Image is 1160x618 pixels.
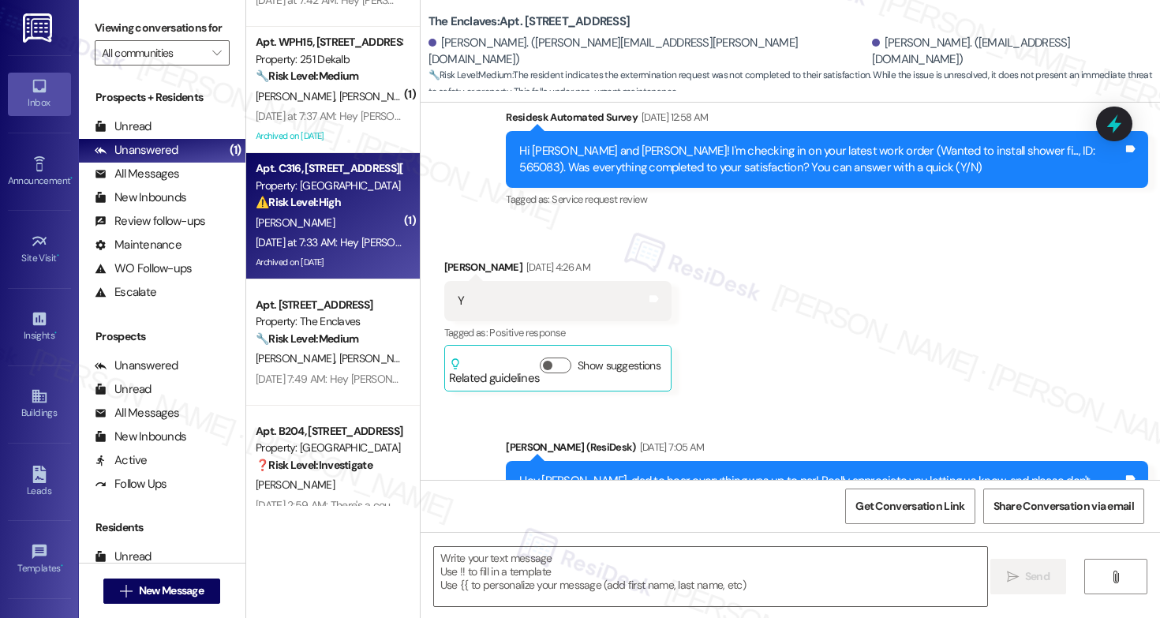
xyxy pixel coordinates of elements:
div: All Messages [95,405,179,421]
div: Unread [95,118,152,135]
div: Unread [95,381,152,398]
a: Inbox [8,73,71,115]
div: New Inbounds [95,189,186,206]
div: Active [95,452,148,469]
div: Property: 251 Dekalb [256,51,402,68]
strong: 🔧 Risk Level: Medium [256,331,358,346]
span: • [61,560,63,571]
button: Send [990,559,1067,594]
div: [DATE] 4:26 AM [522,259,590,275]
div: Prospects + Residents [79,89,245,106]
a: Site Visit • [8,228,71,271]
div: Apt. C316, [STREET_ADDRESS][PERSON_NAME] [256,160,402,177]
div: All Messages [95,166,179,182]
div: Unanswered [95,142,178,159]
span: Positive response [489,326,565,339]
div: Tagged as: [506,188,1148,211]
button: Get Conversation Link [845,489,975,524]
span: [PERSON_NAME] [256,351,339,365]
span: [PERSON_NAME] [339,89,417,103]
span: • [70,173,73,184]
div: Residents [79,519,245,536]
div: Property: The Enclaves [256,313,402,330]
div: Review follow-ups [95,213,205,230]
div: [DATE] 2:59 AM: There's a couple of work orders that have not been completed [256,498,616,512]
div: Property: [GEOGRAPHIC_DATA] [256,178,402,194]
div: Hi [PERSON_NAME] and [PERSON_NAME]! I'm checking in on your latest work order (Wanted to install ... [519,143,1123,177]
span: Get Conversation Link [855,498,964,515]
i:  [1109,571,1121,583]
div: WO Follow-ups [95,260,192,277]
div: Unanswered [95,358,178,374]
span: [PERSON_NAME] [256,215,335,230]
span: [PERSON_NAME] [256,478,335,492]
span: [PERSON_NAME] [339,351,417,365]
span: : The resident indicates the extermination request was not completed to their satisfaction. While... [428,67,1160,101]
button: Share Conversation via email [983,489,1144,524]
div: Related guidelines [449,358,541,387]
div: [DATE] 12:58 AM [638,109,708,125]
div: Property: [GEOGRAPHIC_DATA] [256,440,402,456]
div: [DATE] 7:49 AM: Hey [PERSON_NAME] and [PERSON_NAME], we appreciate your text! We'll be back at 11... [256,372,1056,386]
div: [DATE] 7:05 AM [636,439,705,455]
div: Maintenance [95,237,181,253]
div: Y [458,293,464,309]
span: New Message [139,582,204,599]
div: (1) [226,138,245,163]
strong: ❓ Risk Level: Investigate [256,458,372,472]
div: Follow Ups [95,476,167,493]
div: [DATE] at 7:33 AM: Hey [PERSON_NAME], we appreciate your text! We'll be back at 11AM to help you ... [256,235,964,249]
div: Archived on [DATE] [254,126,403,146]
div: [PERSON_NAME] [444,259,672,281]
a: Leads [8,461,71,504]
a: Insights • [8,305,71,348]
a: Templates • [8,538,71,581]
strong: ⚠️ Risk Level: High [256,195,341,209]
div: [PERSON_NAME]. ([EMAIL_ADDRESS][DOMAIN_NAME]) [872,35,1148,69]
a: Buildings [8,383,71,425]
div: Residesk Automated Survey [506,109,1148,131]
span: [PERSON_NAME] [256,89,339,103]
span: Share Conversation via email [993,498,1134,515]
i:  [120,585,132,597]
div: Unread [95,549,152,565]
div: Apt. B204, [STREET_ADDRESS][PERSON_NAME] [256,423,402,440]
span: • [57,250,59,261]
span: Send [1025,568,1050,585]
div: [DATE] at 7:37 AM: Hey [PERSON_NAME] and [PERSON_NAME], we appreciate your text! We'll be back at... [256,109,1065,123]
input: All communities [102,40,204,66]
div: [PERSON_NAME]. ([PERSON_NAME][EMAIL_ADDRESS][PERSON_NAME][DOMAIN_NAME]) [428,35,868,69]
img: ResiDesk Logo [23,13,55,43]
div: New Inbounds [95,429,186,445]
b: The Enclaves: Apt. [STREET_ADDRESS] [428,13,631,30]
div: Prospects [79,328,245,345]
strong: 🔧 Risk Level: Medium [256,69,358,83]
i:  [1007,571,1019,583]
div: Hey [PERSON_NAME], glad to hear everything was up to par! Really appreciate you letting us know, ... [519,473,1123,507]
span: • [54,328,57,339]
label: Show suggestions [578,358,660,374]
div: Archived on [DATE] [254,253,403,272]
button: New Message [103,579,220,604]
div: Escalate [95,284,156,301]
div: Apt. WPH15, [STREET_ADDRESS] [256,34,402,51]
div: Tagged as: [444,321,672,344]
div: Apt. [STREET_ADDRESS] [256,297,402,313]
strong: 🔧 Risk Level: Medium [428,69,512,81]
div: [PERSON_NAME] (ResiDesk) [506,439,1148,461]
i:  [212,47,221,59]
label: Viewing conversations for [95,16,230,40]
span: Service request review [552,193,647,206]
